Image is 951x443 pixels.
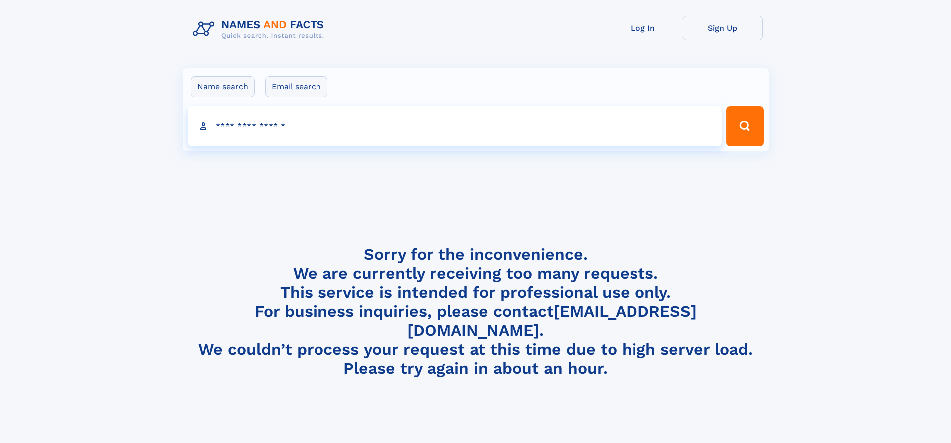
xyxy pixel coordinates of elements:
[189,16,332,43] img: Logo Names and Facts
[191,76,255,97] label: Name search
[265,76,327,97] label: Email search
[189,245,763,378] h4: Sorry for the inconvenience. We are currently receiving too many requests. This service is intend...
[603,16,683,40] a: Log In
[726,106,763,146] button: Search Button
[188,106,722,146] input: search input
[683,16,763,40] a: Sign Up
[407,302,697,340] a: [EMAIL_ADDRESS][DOMAIN_NAME]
